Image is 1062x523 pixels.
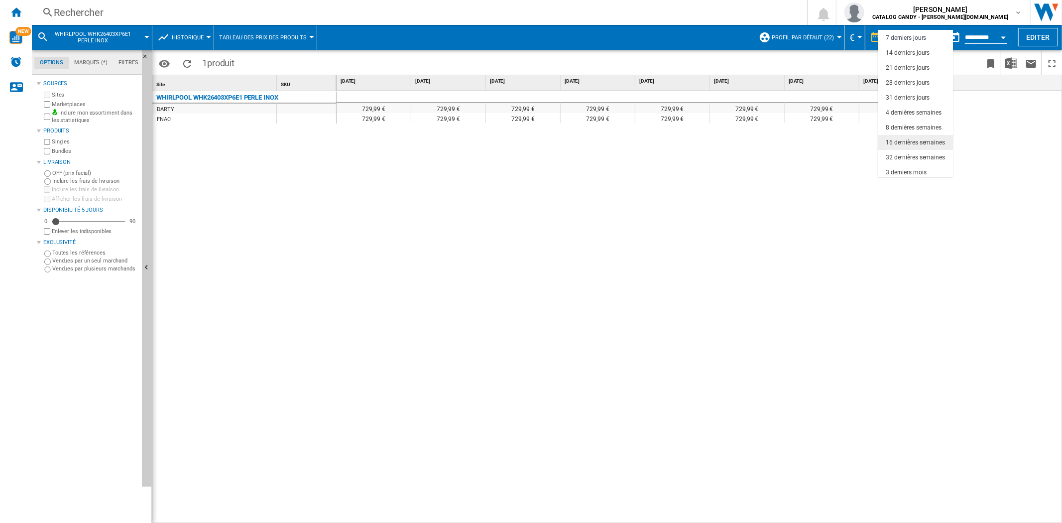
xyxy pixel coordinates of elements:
[886,138,945,147] div: 16 dernières semaines
[886,79,930,87] div: 28 derniers jours
[886,94,930,102] div: 31 derniers jours
[886,124,942,132] div: 8 dernières semaines
[886,153,945,162] div: 32 dernières semaines
[886,34,926,42] div: 7 derniers jours
[886,64,930,72] div: 21 derniers jours
[886,49,930,57] div: 14 derniers jours
[886,168,927,177] div: 3 derniers mois
[886,109,942,117] div: 4 dernières semaines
